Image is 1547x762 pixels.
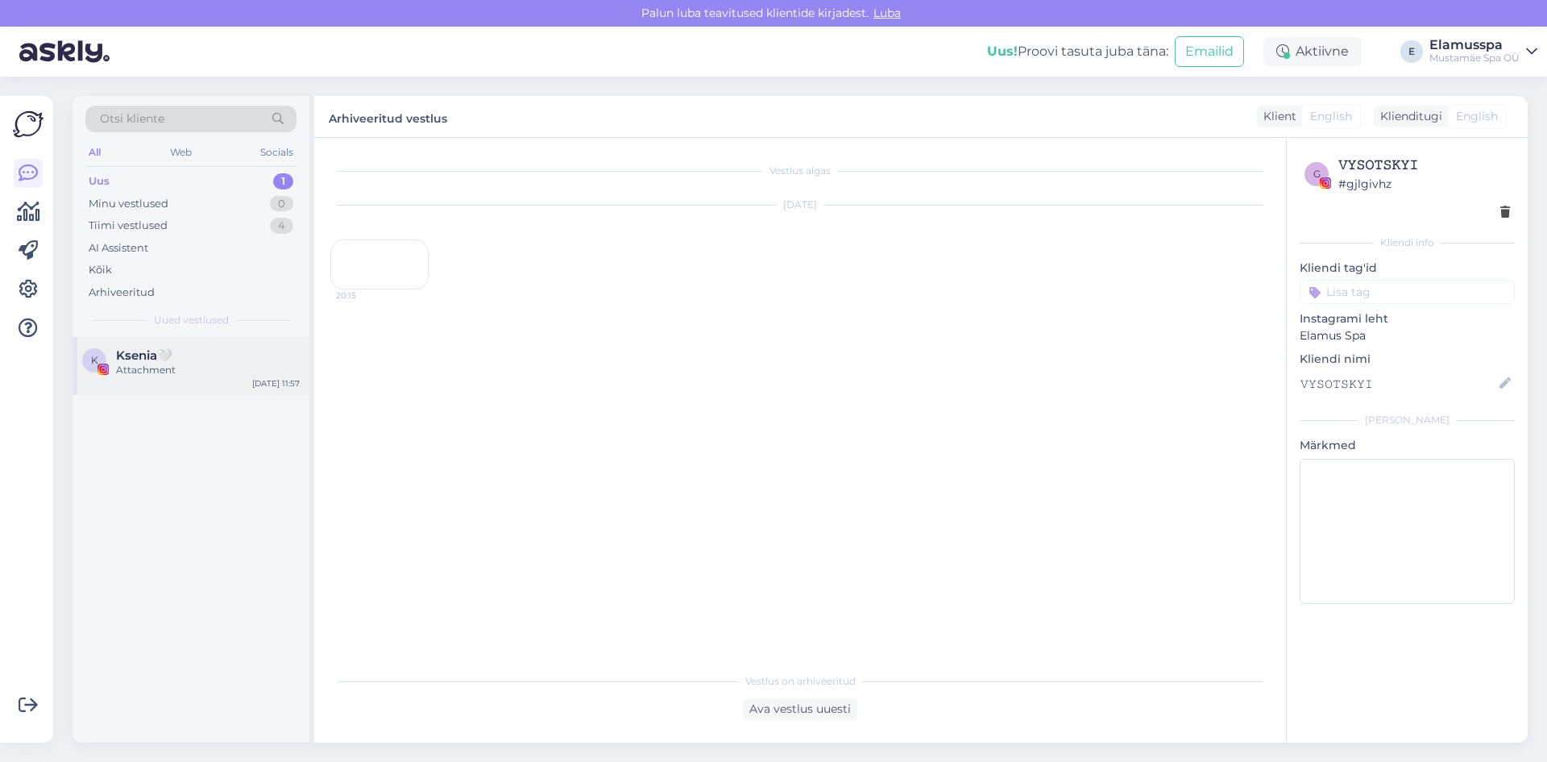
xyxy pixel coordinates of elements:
div: Uus [89,173,110,189]
div: Tiimi vestlused [89,218,168,234]
div: Mustamäe Spa OÜ [1429,52,1520,65]
p: Kliendi tag'id [1300,260,1515,277]
a: ElamusspaMustamäe Spa OÜ [1429,39,1537,65]
div: E [1400,40,1423,63]
input: Lisa nimi [1300,375,1496,393]
span: English [1310,108,1352,125]
button: Emailid [1175,36,1244,67]
div: [DATE] [330,198,1270,212]
div: Klienditugi [1374,108,1442,125]
div: Minu vestlused [89,196,168,212]
div: 1 [273,173,293,189]
div: Proovi tasuta juba täna: [987,42,1168,61]
div: All [85,142,104,163]
span: Otsi kliente [100,110,164,127]
div: [DATE] 11:57 [252,377,300,389]
p: Kliendi nimi [1300,351,1515,368]
div: Klient [1257,108,1296,125]
div: AI Assistent [89,240,148,256]
div: Kliendi info [1300,235,1515,250]
label: Arhiveeritud vestlus [329,106,447,127]
span: K [91,354,98,366]
span: Vestlus on arhiveeritud [745,674,856,689]
div: Web [167,142,195,163]
div: [PERSON_NAME] [1300,413,1515,427]
div: 𝚅𝚈𝚂𝙾𝚃𝚂𝙺𝚈𝙸 [1338,156,1510,175]
p: Instagrami leht [1300,310,1515,327]
span: Luba [869,6,906,20]
p: Elamus Spa [1300,327,1515,344]
span: g [1313,168,1321,180]
div: Socials [257,142,297,163]
span: 20:15 [336,289,396,302]
p: Märkmed [1300,437,1515,454]
input: Lisa tag [1300,280,1515,304]
div: # gjlgivhz [1338,175,1510,193]
div: Aktiivne [1263,37,1362,66]
div: Kõik [89,262,112,278]
span: Uued vestlused [154,313,229,327]
div: Attachment [116,363,300,377]
div: 4 [270,218,293,234]
div: Elamusspa [1429,39,1520,52]
div: 0 [270,196,293,212]
img: Askly Logo [13,109,44,139]
span: Ksenia🤍 [116,348,172,363]
span: English [1456,108,1498,125]
div: Arhiveeritud [89,285,155,301]
div: Vestlus algas [330,164,1270,178]
b: Uus! [987,44,1018,59]
div: Ava vestlus uuesti [743,698,857,720]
